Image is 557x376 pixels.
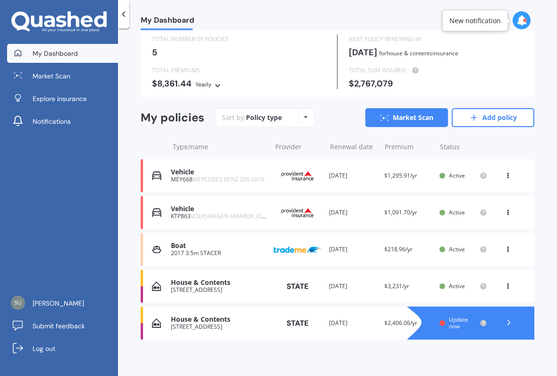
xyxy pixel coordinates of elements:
span: Log out [33,344,55,353]
div: New notification [449,16,501,26]
span: Update now [449,316,468,330]
div: TOTAL NUMBER OF POLICIES [152,34,326,44]
span: Submit feedback [33,321,85,331]
span: Notifications [33,117,71,126]
span: [PERSON_NAME] [33,299,84,308]
div: TOTAL SUM INSURED [349,66,523,75]
div: [STREET_ADDRESS] [171,287,266,293]
a: Market Scan [7,67,118,85]
div: 2017 3.5m STACER [171,250,266,256]
a: Log out [7,339,118,358]
div: House & Contents [171,279,266,287]
div: $8,361.44 [152,79,326,89]
div: [DATE] [329,208,377,217]
span: $2,406.06/yr [384,319,417,327]
span: $218.96/yr [384,245,413,253]
span: My Dashboard [141,16,194,28]
span: Active [449,282,465,290]
div: Premium [385,142,432,152]
span: for House & Contents insurance [379,49,458,57]
div: [DATE] [329,282,377,291]
span: Explore insurance [33,94,87,103]
img: Provident [274,167,321,185]
span: $1,091.70/yr [384,208,417,216]
div: Provider [275,142,322,152]
div: Boat [171,242,266,250]
div: Sort by: [222,113,282,122]
a: Market Scan [365,108,448,127]
img: House & Contents [152,318,161,328]
img: State [274,278,321,295]
div: Status [440,142,487,152]
a: Explore insurance [7,89,118,108]
img: Vehicle [152,208,161,217]
span: Active [449,208,465,216]
span: Active [449,245,465,253]
div: Vehicle [171,168,266,176]
div: NEXT POLICY RENEWING IN [349,34,523,44]
div: My policies [141,111,204,125]
div: Renewal date [330,142,377,152]
a: [PERSON_NAME] [7,294,118,313]
span: MERCEDES BENZ 250 2019 [193,175,264,183]
div: Type/name [173,142,268,152]
span: VOLKSWAGEN AMAROK 2016 [191,212,268,220]
div: $2,767,079 [349,79,523,88]
span: My Dashboard [33,49,78,58]
img: Boat [152,245,161,254]
span: $1,295.91/yr [384,171,417,179]
div: [DATE] [329,318,377,328]
div: [DATE] [329,171,377,180]
div: House & Contents [171,316,266,324]
div: [STREET_ADDRESS] [171,324,266,330]
img: Vehicle [152,171,161,180]
img: House & Contents [152,282,161,291]
div: Vehicle [171,205,266,213]
div: TOTAL PREMIUMS [152,66,326,75]
b: [DATE] [349,47,377,58]
a: My Dashboard [7,44,118,63]
div: MEY668 [171,176,266,183]
div: Policy type [246,113,282,122]
a: Notifications [7,112,118,131]
span: $3,231/yr [384,282,409,290]
div: KTP863 [171,213,266,220]
div: 5 [152,48,326,57]
span: Active [449,171,465,179]
a: Add policy [452,108,534,127]
div: Yearly [195,80,211,89]
img: Provident [274,204,321,222]
a: Submit feedback [7,316,118,335]
img: Trade Me Insurance [274,240,321,258]
img: 8a99e2496d3e21dda05ac77e9ca5ed0c [11,296,25,310]
div: [DATE] [329,245,377,254]
span: Market Scan [33,71,70,81]
img: State [274,315,321,332]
